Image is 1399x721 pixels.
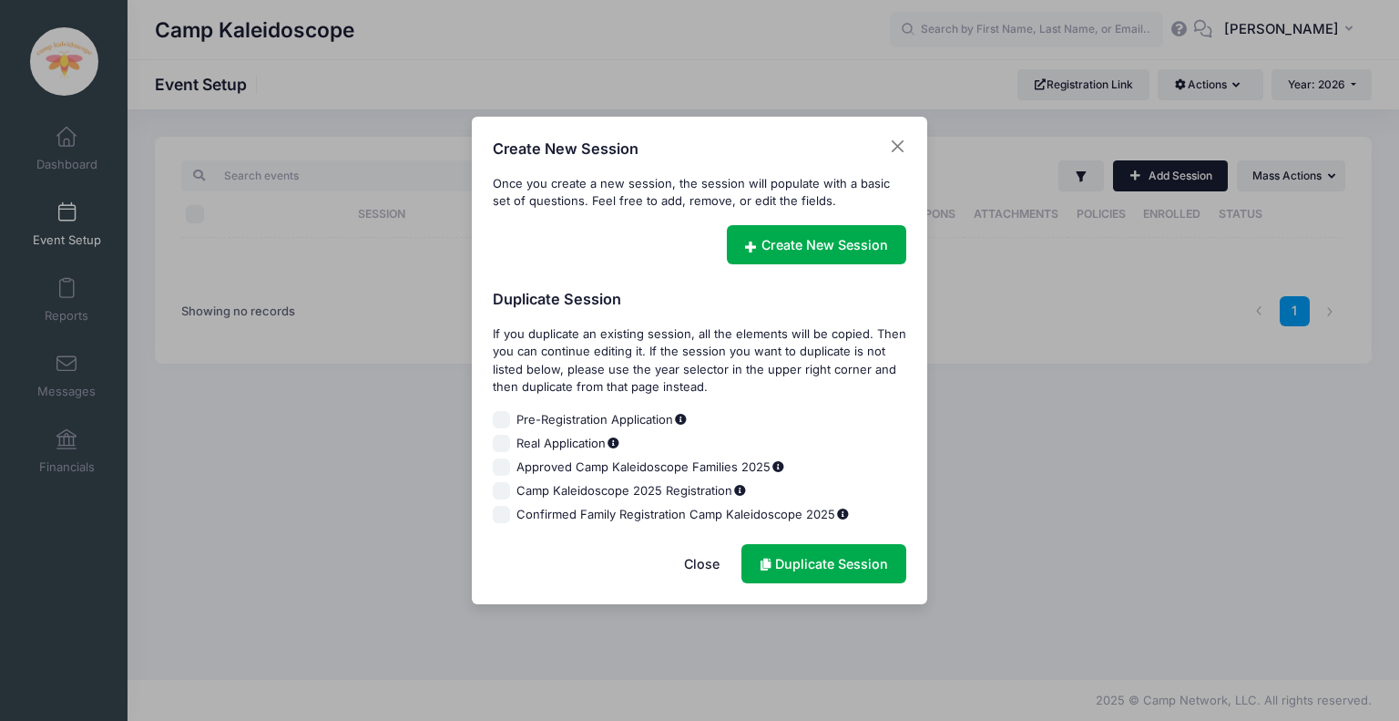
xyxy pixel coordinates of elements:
input: Camp Kaleidoscope 2025 Registration%DateRange% [493,482,511,500]
span: Camp Kaleidoscope 2025 Registration [516,482,747,500]
span: %DateRange% [673,414,688,426]
span: Pre-Registration Application [516,411,688,429]
a: Create New Session [727,225,907,264]
span: Real Application [516,435,620,453]
span: Confirmed Family Registration Camp Kaleidoscope 2025 [516,506,850,524]
span: %DateRange% [732,485,747,497]
input: Real Application%DateRange% [493,435,511,453]
span: Approved Camp Kaleidoscope Families 2025 [516,458,785,477]
button: Close [665,544,738,583]
input: Confirmed Family Registration Camp Kaleidoscope 2025%DateRange% [493,506,511,524]
span: %DateRange% [771,461,785,473]
input: Pre-Registration Application%DateRange% [493,411,511,429]
span: %DateRange% [835,509,850,520]
button: Close [889,138,907,156]
span: %DateRange% [606,438,620,449]
h4: Create New Session [493,138,638,160]
a: Duplicate Session [741,544,906,583]
div: Once you create a new session, the session will populate with a basic set of questions. Feel free... [493,175,907,211]
h4: Duplicate Session [493,288,907,310]
input: Approved Camp Kaleidoscope Families 2025%DateRange% [493,458,511,477]
div: If you duplicate an existing session, all the elements will be copied. Then you can continue edit... [493,325,907,397]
